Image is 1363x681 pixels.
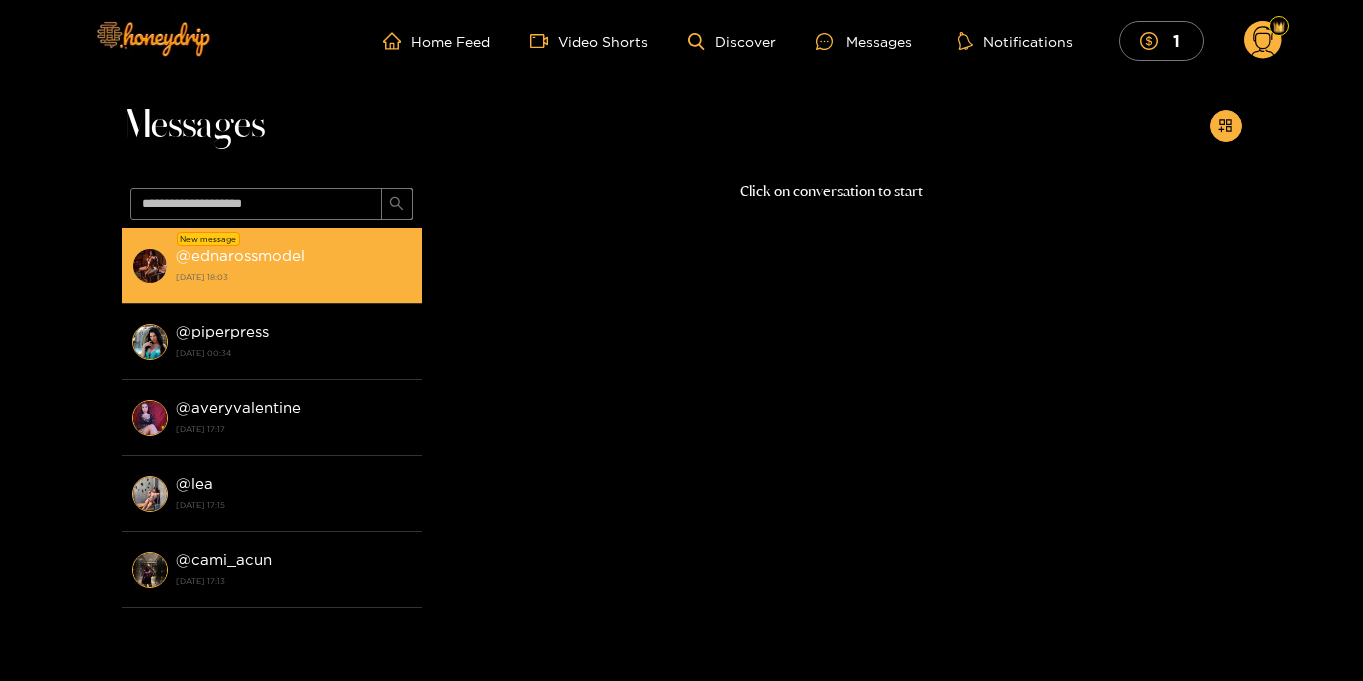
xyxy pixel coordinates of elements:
a: Video Shorts [530,32,648,50]
a: Discover [688,33,775,50]
strong: @ lea [176,475,213,492]
img: conversation [132,400,168,436]
strong: [DATE] 17:17 [176,420,412,438]
img: Fan Level [1273,21,1285,33]
strong: @ cami_acun [176,551,272,568]
strong: @ piperpress [176,323,269,340]
button: 1 [1119,21,1204,60]
span: video-camera [530,32,558,50]
strong: [DATE] 17:15 [176,496,412,514]
img: conversation [132,476,168,512]
img: conversation [132,248,168,284]
div: New message [177,232,240,246]
div: Messages [816,30,912,53]
strong: [DATE] 17:13 [176,572,412,590]
strong: [DATE] 18:03 [176,268,412,286]
span: search [389,196,404,213]
mark: 1 [1170,30,1183,51]
p: Click on conversation to start [422,180,1242,203]
img: conversation [132,552,168,588]
span: dollar [1140,32,1168,50]
span: Messages [122,102,265,150]
strong: @ ednarossmodel [176,247,305,264]
button: Notifications [952,31,1079,51]
span: home [383,32,411,50]
a: Home Feed [383,32,490,50]
strong: [DATE] 00:34 [176,344,412,362]
button: appstore-add [1210,110,1242,142]
span: appstore-add [1218,118,1233,135]
strong: @ averyvalentine [176,399,301,416]
button: search [381,188,413,220]
img: conversation [132,324,168,360]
